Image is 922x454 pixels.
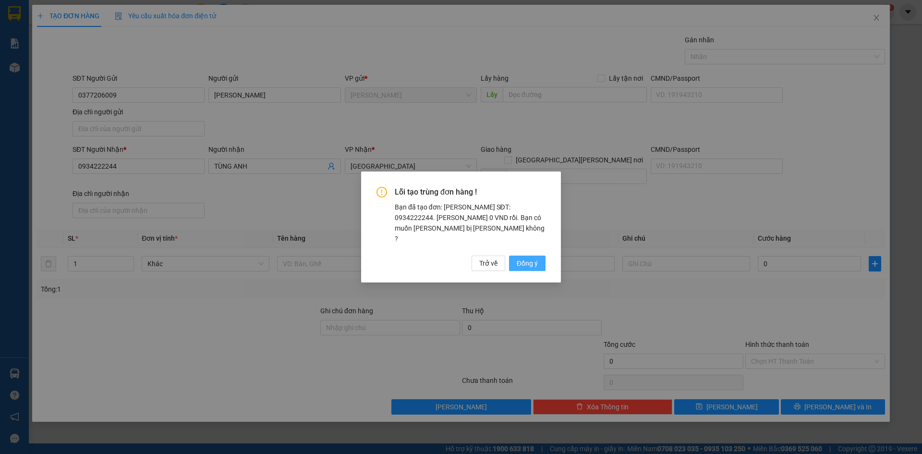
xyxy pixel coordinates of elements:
[395,187,546,197] span: Lỗi tạo trùng đơn hàng !
[509,256,546,271] button: Đồng ý
[472,256,505,271] button: Trở về
[395,202,546,244] div: Bạn đã tạo đơn: [PERSON_NAME] SĐT: 0934222244. [PERSON_NAME] 0 VND rồi. Bạn có muốn [PERSON_NAME]...
[376,187,387,197] span: exclamation-circle
[479,258,497,269] span: Trở về
[517,258,538,269] span: Đồng ý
